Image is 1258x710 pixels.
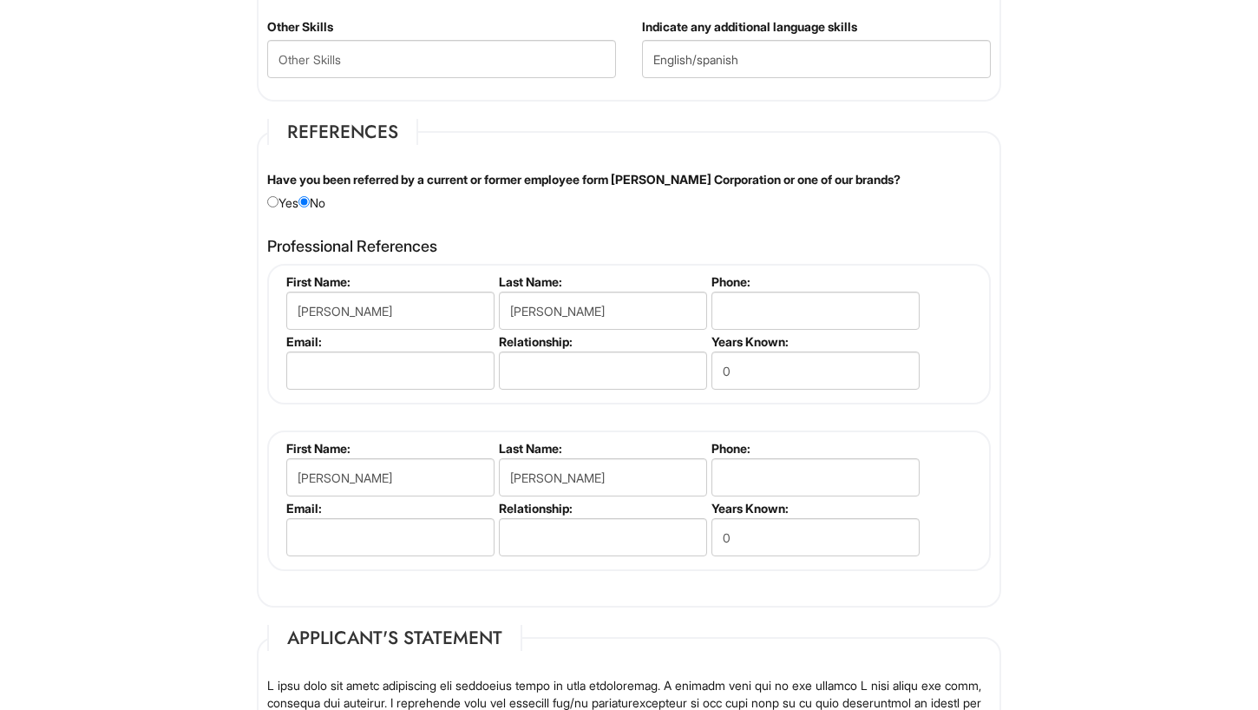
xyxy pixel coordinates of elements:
div: Yes No [254,171,1004,212]
legend: Applicant's Statement [267,625,522,651]
label: Other Skills [267,18,333,36]
label: Phone: [711,441,917,456]
label: Have you been referred by a current or former employee form [PERSON_NAME] Corporation or one of o... [267,171,901,188]
input: Additional Language Skills [642,40,991,78]
label: Indicate any additional language skills [642,18,857,36]
label: Phone: [711,274,917,289]
label: Years Known: [711,334,917,349]
label: First Name: [286,441,492,456]
label: Last Name: [499,274,704,289]
label: Relationship: [499,501,704,516]
label: Email: [286,501,492,516]
input: Other Skills [267,40,616,78]
h4: Professional References [267,238,991,255]
label: Email: [286,334,492,349]
label: Years Known: [711,501,917,516]
label: Last Name: [499,441,704,456]
label: First Name: [286,274,492,289]
label: Relationship: [499,334,704,349]
legend: References [267,119,418,145]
